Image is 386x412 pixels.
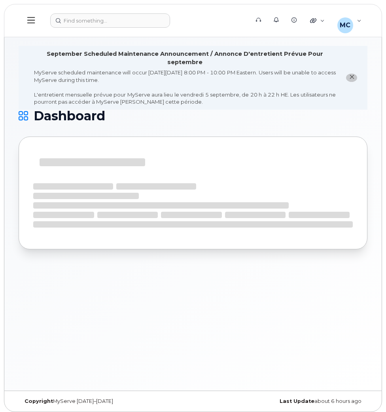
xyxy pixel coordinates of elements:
[34,69,336,106] div: MyServe scheduled maintenance will occur [DATE][DATE] 8:00 PM - 10:00 PM Eastern. Users will be u...
[34,50,336,66] div: September Scheduled Maintenance Announcement / Annonce D'entretient Prévue Pour septembre
[280,398,314,404] strong: Last Update
[34,110,105,122] span: Dashboard
[19,398,193,404] div: MyServe [DATE]–[DATE]
[25,398,53,404] strong: Copyright
[346,74,357,82] button: close notification
[193,398,367,404] div: about 6 hours ago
